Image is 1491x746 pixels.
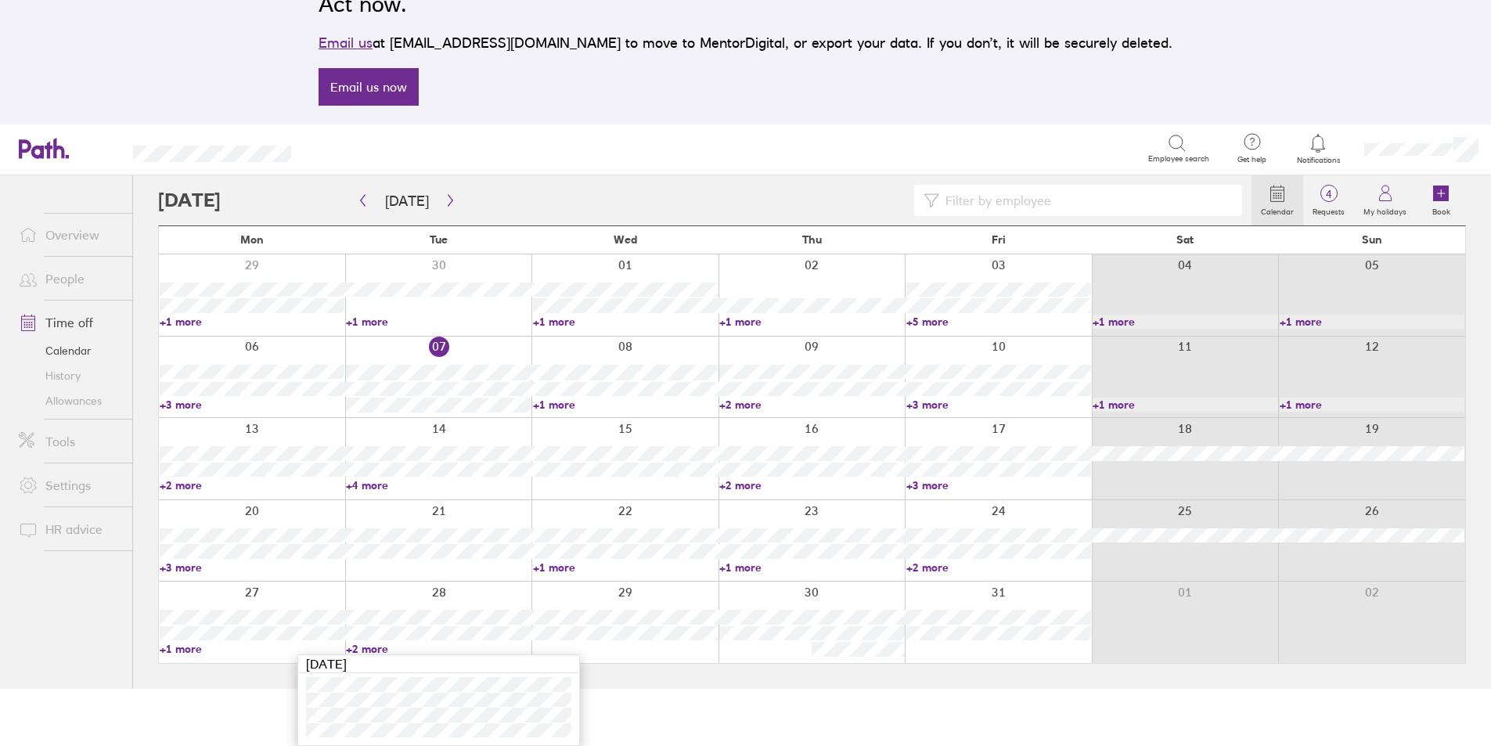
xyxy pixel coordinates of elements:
a: Allowances [6,388,132,413]
a: +4 more [346,478,531,492]
span: Sun [1362,233,1382,246]
a: +1 more [533,398,718,412]
p: at [EMAIL_ADDRESS][DOMAIN_NAME] to move to MentorDigital, or export your data. If you don’t, it w... [319,32,1172,54]
div: Search [333,141,373,155]
span: Wed [614,233,637,246]
label: My holidays [1354,203,1416,217]
a: +1 more [719,315,904,329]
a: +1 more [1280,398,1464,412]
a: +2 more [160,478,344,492]
span: Get help [1226,155,1277,164]
label: Book [1423,203,1460,217]
a: +2 more [719,398,904,412]
span: Employee search [1148,154,1209,164]
a: Calendar [6,338,132,363]
a: +2 more [906,560,1091,575]
a: Notifications [1293,132,1344,165]
label: Calendar [1252,203,1303,217]
a: Calendar [1252,175,1303,225]
button: [DATE] [373,188,441,214]
input: Filter by employee [939,186,1233,215]
a: +2 more [719,478,904,492]
a: +1 more [1093,398,1277,412]
a: +3 more [906,478,1091,492]
a: +1 more [719,560,904,575]
a: HR advice [6,514,132,545]
a: Tools [6,426,132,457]
a: +1 more [533,315,718,329]
a: +1 more [160,642,344,656]
a: +1 more [346,315,531,329]
label: Requests [1303,203,1354,217]
span: Sat [1176,233,1194,246]
a: Email us [319,34,373,51]
span: Fri [992,233,1006,246]
a: +3 more [160,398,344,412]
a: Settings [6,470,132,501]
a: +1 more [160,315,344,329]
a: History [6,363,132,388]
a: Email us now [319,68,419,106]
a: Book [1416,175,1466,225]
a: +1 more [1093,315,1277,329]
a: 4Requests [1303,175,1354,225]
span: 4 [1303,188,1354,200]
a: +3 more [906,398,1091,412]
a: +3 more [160,560,344,575]
div: [DATE] [298,655,579,673]
span: Thu [802,233,822,246]
a: People [6,263,132,294]
a: Overview [6,219,132,250]
a: +5 more [906,315,1091,329]
a: +2 more [346,642,531,656]
span: Notifications [1293,156,1344,165]
a: +1 more [533,560,718,575]
span: Mon [240,233,264,246]
a: Time off [6,307,132,338]
span: Tue [430,233,448,246]
a: +1 more [1280,315,1464,329]
a: My holidays [1354,175,1416,225]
